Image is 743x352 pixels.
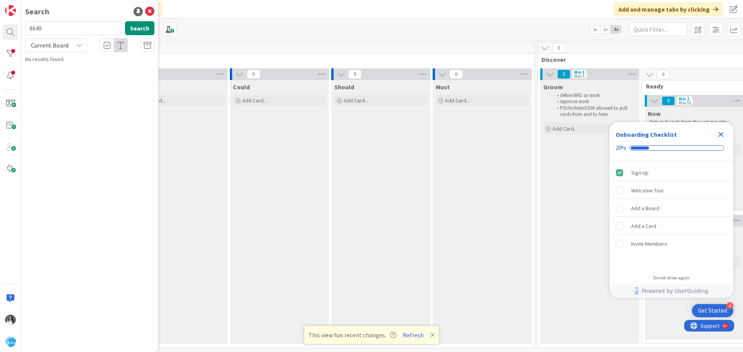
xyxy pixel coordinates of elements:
[25,55,154,63] div: No results found.
[25,21,122,35] input: Search for title...
[308,330,396,340] span: This view has recent changes.
[616,130,677,139] div: Onboarding Checklist
[400,330,426,340] button: Refresh
[557,70,570,79] span: 0
[16,1,35,10] span: Support
[5,336,16,347] img: avatar
[642,286,708,296] span: Powered by UserGuiding
[631,221,656,231] div: Add a Card
[445,97,470,104] span: Add Card...
[344,97,368,104] span: Add Card...
[631,204,659,213] div: Add a Board
[5,315,16,325] img: bs
[348,70,361,79] span: 0
[543,83,563,91] span: Groom
[631,168,649,177] div: Sign Up
[25,6,49,17] div: Search
[698,307,727,315] div: Get Started
[553,105,635,118] li: PO/Architect/DM allowed to pull cards from and to here
[648,110,661,117] span: Now
[574,70,585,74] div: Min 1
[613,235,730,252] div: Invite Members is incomplete.
[609,284,733,298] div: Footer
[233,83,250,91] span: Could
[726,302,733,309] div: 4
[125,21,154,35] button: Search
[653,275,690,281] div: Do not show again
[614,2,723,16] div: Add and manage tabs by clicking
[39,3,43,9] div: 9+
[613,164,730,181] div: Sign Up is complete.
[609,161,733,270] div: Checklist items
[247,70,260,79] span: 0
[553,92,635,99] li: define BRD or work
[242,97,267,104] span: Add Card...
[552,43,565,53] span: 0
[436,83,450,91] span: Must
[613,182,730,199] div: Welcome Tour is incomplete.
[600,26,611,33] span: 2x
[631,239,667,248] div: Invite Members
[590,26,600,33] span: 1x
[616,145,727,151] div: Checklist progress: 20%
[662,96,675,105] span: 0
[334,83,354,91] span: Should
[541,56,740,63] span: Discover
[574,74,584,78] div: Max 5
[553,125,577,132] span: Add Card...
[613,284,729,298] a: Powered by UserGuiding
[609,122,733,298] div: Checklist Container
[657,70,670,79] span: 0
[616,145,626,151] div: 20%
[646,82,737,90] span: Ready
[631,186,664,195] div: Welcome Tour
[450,70,463,79] span: 0
[613,218,730,235] div: Add a Card is incomplete.
[611,26,621,33] span: 3x
[553,99,635,105] li: Approve work
[629,22,687,36] input: Quick Filter...
[715,128,727,141] div: Close Checklist
[613,200,730,217] div: Add a Board is incomplete.
[28,56,525,63] span: Product Backlog
[31,41,68,49] span: Current Board
[679,101,691,105] div: Max 10
[692,304,733,317] div: Open Get Started checklist, remaining modules: 4
[679,97,689,101] div: Min 2
[5,5,16,16] img: Visit kanbanzone.com
[649,119,739,138] p: Only pull cards from this column into Deliver. Keep these cards in order of priority.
